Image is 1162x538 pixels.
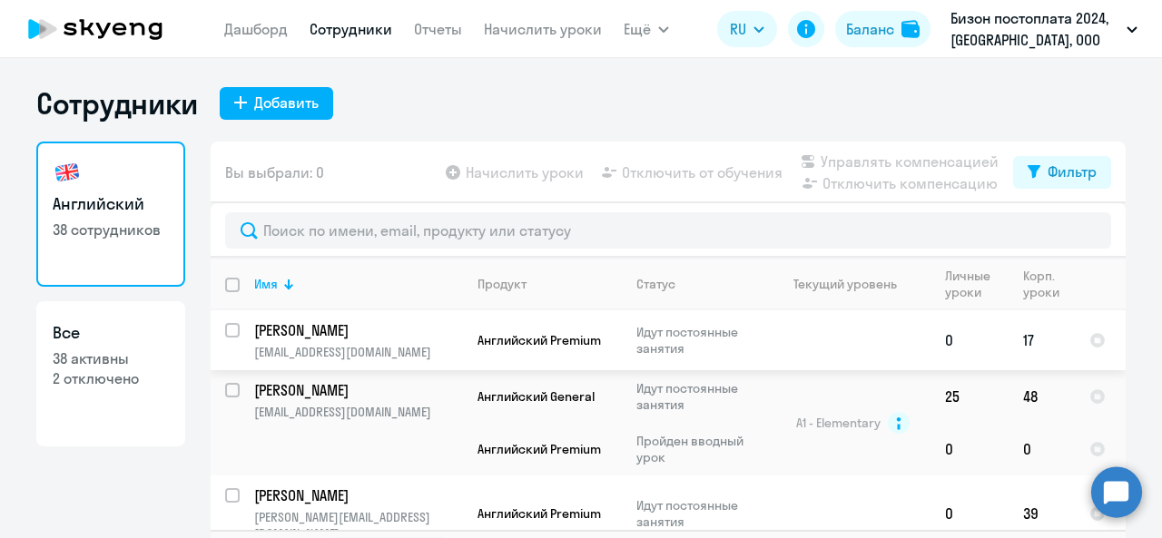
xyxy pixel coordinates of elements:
p: [PERSON_NAME] [254,380,459,400]
div: Баланс [846,18,894,40]
div: Личные уроки [945,268,1008,300]
span: Английский General [478,388,595,405]
span: A1 - Elementary [796,415,881,431]
a: Дашборд [224,20,288,38]
span: Английский Premium [478,505,601,522]
span: Вы выбрали: 0 [225,161,324,183]
h3: Все [53,321,169,345]
span: Английский Premium [478,332,601,348]
a: Отчеты [414,20,462,38]
p: 38 сотрудников [53,220,169,240]
div: Фильтр [1048,161,1097,182]
div: Текущий уровень [776,276,930,292]
img: balance [901,20,920,38]
button: Фильтр [1013,156,1111,189]
button: Ещё [624,11,669,47]
div: Текущий уровень [793,276,897,292]
button: Бизон постоплата 2024, [GEOGRAPHIC_DATA], ООО [941,7,1147,51]
p: Идут постоянные занятия [636,380,761,413]
button: RU [717,11,777,47]
p: Пройден вводный урок [636,433,761,465]
a: Английский38 сотрудников [36,142,185,287]
a: Начислить уроки [484,20,602,38]
td: 25 [931,370,1009,423]
p: [EMAIL_ADDRESS][DOMAIN_NAME] [254,344,462,360]
input: Поиск по имени, email, продукту или статусу [225,212,1111,249]
td: 17 [1009,310,1075,370]
h1: Сотрудники [36,85,198,122]
a: [PERSON_NAME] [254,380,462,400]
div: Имя [254,276,278,292]
p: Бизон постоплата 2024, [GEOGRAPHIC_DATA], ООО [950,7,1119,51]
p: 2 отключено [53,368,169,388]
span: Английский Premium [478,441,601,457]
div: Продукт [478,276,527,292]
div: Добавить [254,92,319,113]
div: Имя [254,276,462,292]
td: 0 [931,423,1009,475]
td: 0 [1009,423,1075,475]
p: Идут постоянные занятия [636,497,761,530]
td: 0 [931,310,1009,370]
p: [EMAIL_ADDRESS][DOMAIN_NAME] [254,404,462,420]
p: Идут постоянные занятия [636,324,761,357]
div: Статус [636,276,675,292]
h3: Английский [53,192,169,216]
div: Корп. уроки [1023,268,1074,300]
button: Добавить [220,87,333,120]
p: 38 активны [53,348,169,368]
td: 48 [1009,370,1075,423]
img: english [53,158,82,187]
p: [PERSON_NAME] [254,485,459,505]
p: [PERSON_NAME] [254,320,459,340]
a: Сотрудники [310,20,392,38]
a: Все38 активны2 отключено [36,301,185,446]
span: Ещё [624,18,651,40]
a: [PERSON_NAME] [254,320,462,340]
a: [PERSON_NAME] [254,485,462,505]
span: RU [730,18,746,40]
button: Балансbalance [835,11,931,47]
